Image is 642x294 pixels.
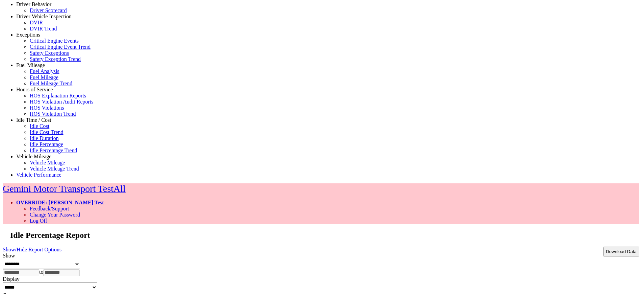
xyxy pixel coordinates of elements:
[16,14,72,19] a: Driver Vehicle Inspection
[16,200,104,205] a: OVERRIDE: [PERSON_NAME] Test
[16,32,40,38] a: Exceptions
[30,148,77,153] a: Idle Percentage Trend
[16,154,51,159] a: Vehicle Mileage
[30,129,63,135] a: Idle Cost Trend
[30,50,69,56] a: Safety Exceptions
[30,99,94,105] a: HOS Violation Audit Reports
[30,206,69,211] a: Feedback/Support
[30,212,80,218] a: Change Your Password
[3,245,61,254] a: Show/Hide Report Options
[30,123,49,129] a: Idle Cost
[30,7,67,13] a: Driver Scorecard
[30,218,47,224] a: Log Off
[30,38,79,44] a: Critical Engine Events
[3,253,15,258] label: Show
[30,81,72,86] a: Fuel Mileage Trend
[30,166,79,172] a: Vehicle Mileage Trend
[30,111,76,117] a: HOS Violation Trend
[16,87,53,92] a: Hours of Service
[30,20,43,25] a: DVIR
[30,93,86,98] a: HOS Explanation Reports
[39,269,43,275] span: to
[16,1,51,7] a: Driver Behavior
[3,183,126,194] a: Gemini Motor Transport TestAll
[16,117,51,123] a: Idle Time / Cost
[30,56,81,62] a: Safety Exception Trend
[30,74,58,80] a: Fuel Mileage
[30,44,91,50] a: Critical Engine Event Trend
[30,141,63,147] a: Idle Percentage
[603,247,639,256] button: Download Data
[10,231,639,240] h2: Idle Percentage Report
[30,135,59,141] a: Idle Duration
[16,172,61,178] a: Vehicle Performance
[30,105,64,111] a: HOS Violations
[30,160,65,165] a: Vehicle Mileage
[30,26,57,31] a: DVIR Trend
[16,62,45,68] a: Fuel Mileage
[3,276,20,282] label: Display
[30,68,59,74] a: Fuel Analysis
